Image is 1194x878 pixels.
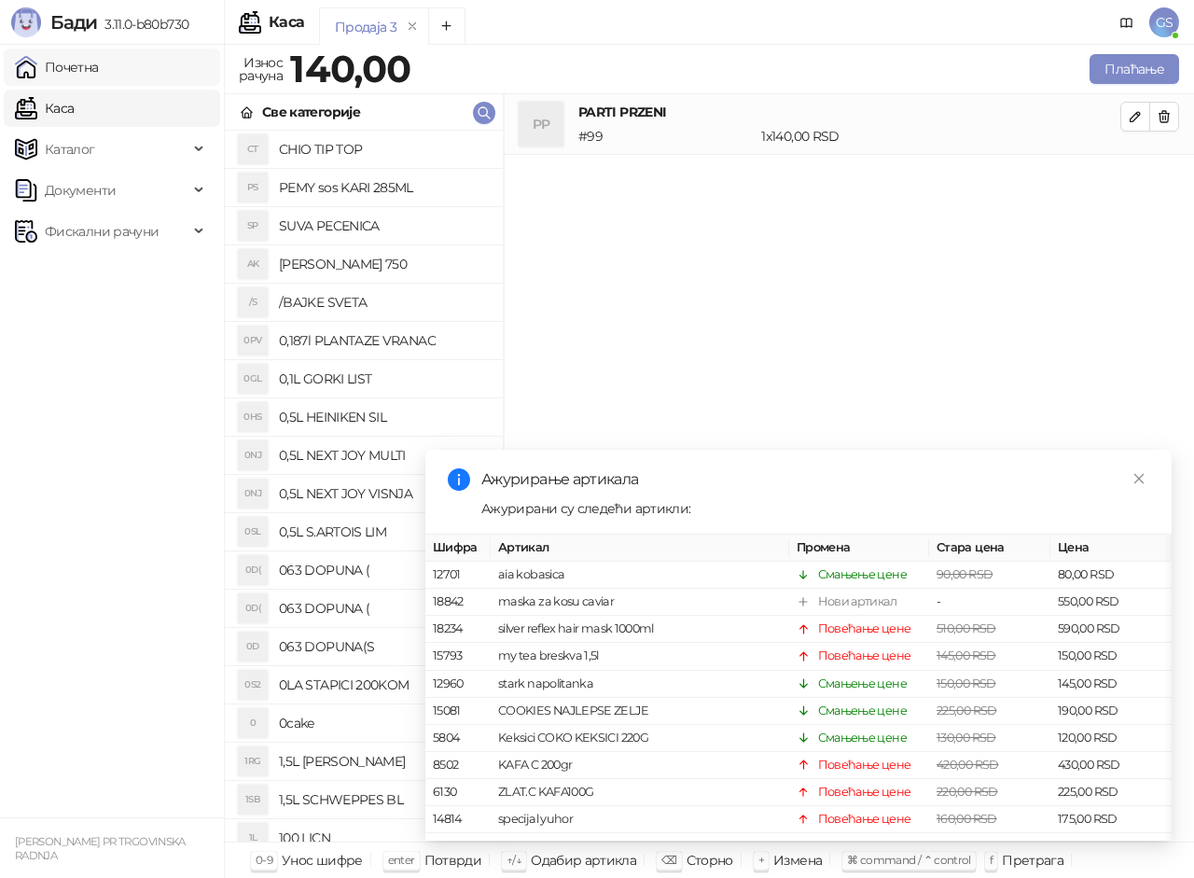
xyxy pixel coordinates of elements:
[937,785,998,799] span: 220,00 RSD
[388,853,415,867] span: enter
[279,134,488,164] h4: CHIO TIP TOP
[1050,725,1172,752] td: 120,00 RSD
[290,46,410,91] strong: 140,00
[238,326,268,355] div: 0PV
[937,839,993,853] span: 115,00 RSD
[661,853,676,867] span: ⌫
[425,643,491,670] td: 15793
[238,479,268,509] div: 0NJ
[1050,589,1172,616] td: 550,00 RSD
[937,731,996,745] span: 130,00 RSD
[687,848,733,872] div: Сторно
[929,535,1050,562] th: Стара цена
[45,172,116,209] span: Документи
[481,468,1149,491] div: Ажурирање артикала
[929,589,1050,616] td: -
[1090,54,1179,84] button: Плаћање
[282,848,363,872] div: Унос шифре
[279,402,488,432] h4: 0,5L HEINIKEN SIL
[1002,848,1063,872] div: Претрага
[279,746,488,776] h4: 1,5L [PERSON_NAME]
[491,752,789,779] td: KAFA C 200gr
[1112,7,1142,37] a: Документација
[279,173,488,202] h4: PEMY sos KARI 285ML
[425,752,491,779] td: 8502
[238,708,268,738] div: 0
[818,592,896,611] div: Нови артикал
[818,702,907,720] div: Смањење цене
[425,833,491,860] td: 3493
[238,555,268,585] div: 0D(
[773,848,822,872] div: Измена
[818,729,907,747] div: Смањење цене
[937,648,996,662] span: 145,00 RSD
[758,853,764,867] span: +
[818,783,911,801] div: Повећање цене
[1050,616,1172,643] td: 590,00 RSD
[491,670,789,697] td: stark napolitanka
[238,785,268,815] div: 1SB
[937,567,993,581] span: 90,00 RSD
[279,479,488,509] h4: 0,5L NEXT JOY VISNJA
[1050,806,1172,833] td: 175,00 RSD
[279,785,488,815] h4: 1,5L SCHWEPPES BL
[238,632,268,662] div: 0D
[818,565,907,584] div: Смањење цене
[491,616,789,643] td: silver reflex hair mask 1000ml
[425,670,491,697] td: 12960
[425,589,491,616] td: 18842
[15,835,186,862] small: [PERSON_NAME] PR TRGOVINSKA RADNJA
[575,126,757,146] div: # 99
[238,440,268,470] div: 0NJ
[531,848,636,872] div: Одабир артикла
[425,698,491,725] td: 15081
[238,746,268,776] div: 1RG
[238,249,268,279] div: AK
[97,16,188,33] span: 3.11.0-b80b730
[238,173,268,202] div: PS
[491,806,789,833] td: specijal yuhor
[937,758,999,772] span: 420,00 RSD
[1050,833,1172,860] td: 160,00 RSD
[50,11,97,34] span: Бади
[491,833,789,860] td: MILKA BUBBLY
[789,535,929,562] th: Промена
[1050,779,1172,806] td: 225,00 RSD
[238,211,268,241] div: SP
[238,287,268,317] div: /S
[45,131,95,168] span: Каталог
[400,19,424,35] button: remove
[269,15,304,30] div: Каса
[15,49,99,86] a: Почетна
[937,704,997,718] span: 225,00 RSD
[519,102,563,146] div: PP
[491,535,789,562] th: Артикал
[15,90,74,127] a: Каса
[425,806,491,833] td: 14814
[818,620,911,638] div: Повећање цене
[1050,752,1172,779] td: 430,00 RSD
[256,853,272,867] span: 0-9
[818,756,911,774] div: Повећање цене
[238,402,268,432] div: 0HS
[990,853,993,867] span: f
[279,287,488,317] h4: /BAJKE SVETA
[491,589,789,616] td: maska za kosu caviar
[818,810,911,829] div: Повећање цене
[818,674,907,692] div: Смањење цене
[425,779,491,806] td: 6130
[937,812,997,826] span: 160,00 RSD
[238,823,268,853] div: 1L
[1050,562,1172,589] td: 80,00 RSD
[238,593,268,623] div: 0D(
[425,562,491,589] td: 12701
[279,670,488,700] h4: 0LA STAPICI 200KOM
[507,853,521,867] span: ↑/↓
[448,468,470,491] span: info-circle
[335,17,396,37] div: Продаја 3
[491,779,789,806] td: ZLAT.C KAFA100G
[279,632,488,662] h4: 063 DOPUNA(S
[1132,472,1145,485] span: close
[11,7,41,37] img: Logo
[424,848,482,872] div: Потврди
